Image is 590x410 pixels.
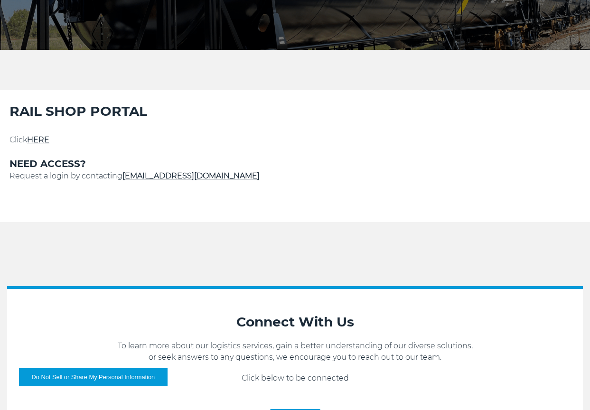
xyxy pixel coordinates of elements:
[122,171,260,180] a: [EMAIL_ADDRESS][DOMAIN_NAME]
[9,102,581,120] h2: RAIL SHOP PORTAL
[17,373,573,384] p: Click below to be connected
[17,313,573,331] h2: Connect With Us
[543,364,590,410] iframe: Chat Widget
[9,157,581,170] h3: NEED ACCESS?
[9,134,581,146] p: Click
[17,340,573,363] p: To learn more about our logistics services, gain a better understanding of our diverse solutions,...
[27,135,49,144] a: HERE
[19,368,168,386] button: Do Not Sell or Share My Personal Information
[9,170,581,182] p: Request a login by contacting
